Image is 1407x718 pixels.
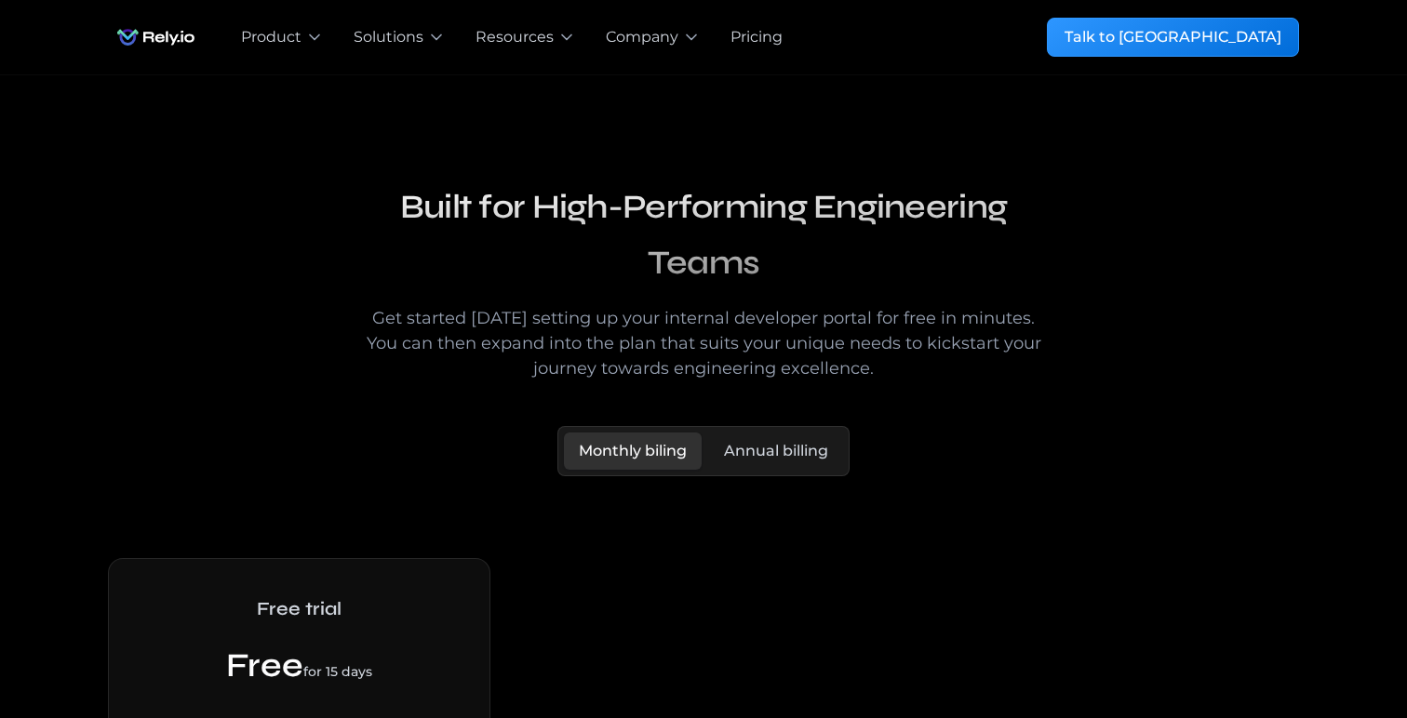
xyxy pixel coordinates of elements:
div: Product [241,26,301,48]
a: Pricing [730,26,783,48]
div: Resources [476,26,554,48]
span: for 15 days [303,663,372,680]
div: Annual billing [724,440,828,462]
h2: Free trial [131,581,467,637]
div: Monthly biling [579,440,687,462]
div: Company [606,26,678,48]
h2: Built for High-Performing Engineering Teams [346,179,1061,291]
img: Rely.io logo [108,19,204,56]
div: Get started [DATE] setting up your internal developer portal for free in minutes. You can then ex... [346,306,1061,381]
div: Free [131,645,467,688]
div: Solutions [354,26,423,48]
div: Talk to [GEOGRAPHIC_DATA] [1065,26,1281,48]
a: Talk to [GEOGRAPHIC_DATA] [1047,18,1299,57]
